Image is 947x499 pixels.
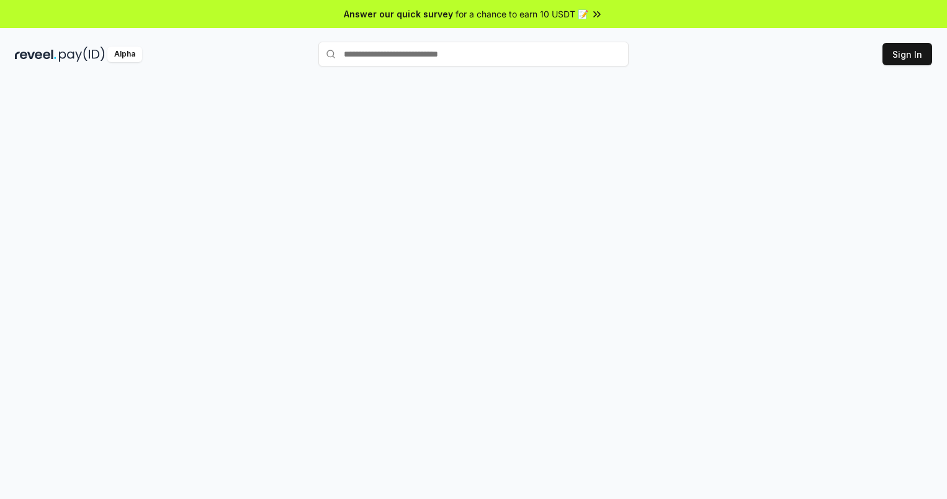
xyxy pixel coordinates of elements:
span: for a chance to earn 10 USDT 📝 [456,7,588,21]
button: Sign In [882,43,932,65]
div: Alpha [107,47,142,62]
img: reveel_dark [15,47,56,62]
img: pay_id [59,47,105,62]
span: Answer our quick survey [344,7,453,21]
